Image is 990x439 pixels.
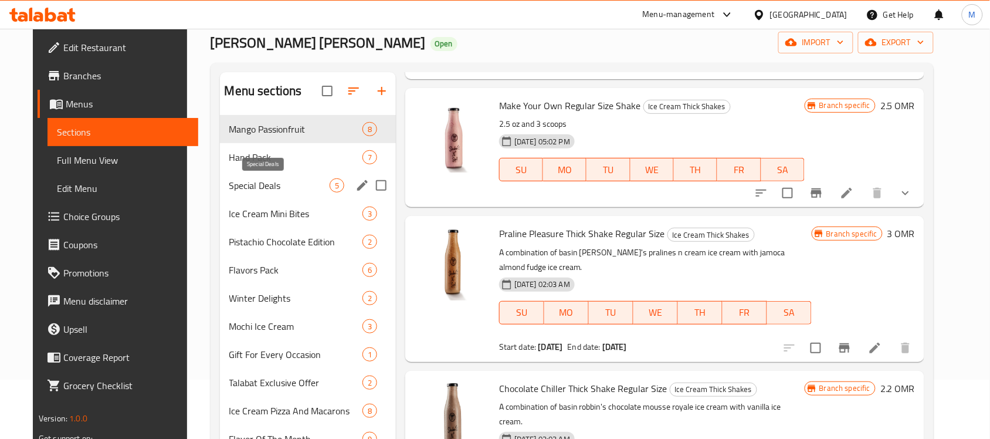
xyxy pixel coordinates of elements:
span: SA [772,304,807,321]
h6: 3 OMR [887,225,915,242]
span: 7 [363,152,377,163]
span: Branch specific [815,100,875,111]
div: Ice Cream Mini Bites3 [220,200,396,228]
button: TH [674,158,717,181]
a: Coverage Report [38,343,198,372]
span: Select to update [803,336,828,360]
div: Pistachio Chocolate Edition [229,235,362,249]
span: WE [638,304,673,321]
div: Hand Pack [229,150,362,164]
span: Gift For Every Occasion [229,347,362,362]
span: 2 [363,237,377,248]
button: SA [767,301,812,325]
span: Ice Cream Thick Shakes [644,100,730,113]
span: Choice Groups [63,210,189,224]
button: WE [633,301,678,325]
svg: Show Choices [899,186,913,200]
span: SA [766,161,800,178]
span: Ice Cream Thick Shakes [668,228,754,242]
span: Special Deals [229,178,330,193]
div: items [362,263,377,277]
div: Pistachio Chocolate Edition2 [220,228,396,256]
span: Winter Delights [229,291,362,305]
a: Sections [48,118,198,146]
span: Mango Passionfruit [229,122,362,136]
div: Flavors Pack6 [220,256,396,284]
span: 1 [363,349,377,360]
span: 8 [363,124,377,135]
button: SU [499,158,543,181]
span: 2 [363,377,377,389]
span: Flavors Pack [229,263,362,277]
span: 8 [363,406,377,417]
span: [PERSON_NAME] [PERSON_NAME] [211,29,426,56]
span: Promotions [63,266,189,280]
a: Full Menu View [48,146,198,174]
span: 3 [363,321,377,332]
span: Grocery Checklist [63,379,189,393]
span: Ice Cream Mini Bites [229,207,362,221]
div: Ice Cream Thick Shakes [667,228,755,242]
img: Praline Pleasure Thick Shake Regular Size [415,225,490,300]
div: items [362,319,377,333]
span: 5 [330,180,344,191]
a: Coupons [38,231,198,259]
button: sort-choices [747,179,775,207]
h2: Menu sections [225,82,302,100]
div: Ice Cream Thick Shakes [670,383,757,397]
span: 1.0.0 [69,411,87,426]
span: import [788,35,844,50]
span: Mochi Ice Cream [229,319,362,333]
span: Chocolate Chiller Thick Shake Regular Size [499,380,667,397]
div: items [362,347,377,362]
button: MO [544,301,589,325]
img: Make Your Own Regular Size Shake [415,97,490,173]
span: export [867,35,924,50]
span: End date: [568,339,601,354]
div: Gift For Every Occasion1 [220,340,396,369]
button: Branch-specific-item [830,334,859,362]
a: Edit menu item [840,186,854,200]
div: items [362,376,377,390]
a: Choice Groups [38,202,198,231]
span: TH [683,304,718,321]
div: items [362,235,377,249]
a: Branches [38,62,198,90]
span: Ice Cream Pizza And Macarons [229,404,362,418]
span: SU [504,304,540,321]
button: export [858,32,934,53]
div: Special Deals5edit [220,171,396,200]
span: MO [549,304,584,321]
button: FR [717,158,761,181]
span: Open [430,39,457,49]
span: Make Your Own Regular Size Shake [499,97,641,114]
h6: 2.2 OMR [880,380,915,397]
a: Grocery Checklist [38,372,198,400]
button: Branch-specific-item [802,179,830,207]
button: Add section [368,77,396,105]
div: items [362,404,377,418]
button: FR [723,301,767,325]
div: items [362,291,377,305]
div: items [362,207,377,221]
button: delete [891,334,920,362]
button: show more [891,179,920,207]
button: TU [586,158,630,181]
div: items [362,150,377,164]
span: Menus [66,97,189,111]
a: Menu disclaimer [38,287,198,315]
button: TU [589,301,633,325]
span: 3 [363,208,377,219]
p: A combination of basin robbin's chocolate mousse royale ice cream with vanilla ice cream. [499,400,805,429]
button: edit [354,177,371,194]
a: Menus [38,90,198,118]
button: SA [761,158,805,181]
span: Select to update [775,181,800,205]
div: [GEOGRAPHIC_DATA] [770,8,847,21]
h6: 2.5 OMR [880,97,915,114]
span: Branches [63,69,189,83]
a: Promotions [38,259,198,287]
